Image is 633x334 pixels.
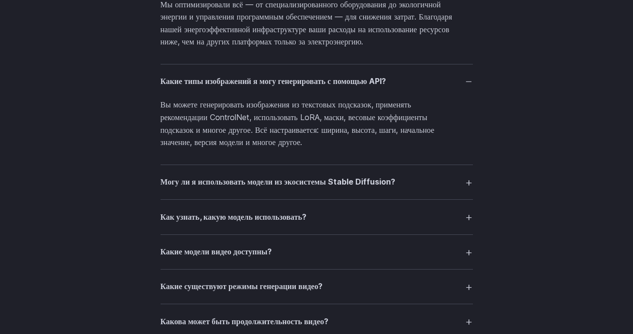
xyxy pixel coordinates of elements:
[161,281,323,291] font: Какие существуют режимы генерации видео?
[161,177,395,187] font: Могу ли я использовать модели из экосистемы Stable Diffusion?
[161,316,329,326] font: Какова может быть продолжительность видео?
[161,212,306,222] font: Как узнать, какую модель использовать?
[161,277,473,296] summary: Какие существуют режимы генерации видео?
[161,100,434,147] font: Вы можете генерировать изображения из текстовых подсказок, применять рекомендации ControlNet, исп...
[161,76,386,86] font: Какие типы изображений я могу генерировать с помощью API?
[161,312,473,331] summary: Какова может быть продолжительность видео?
[161,72,473,91] summary: Какие типы изображений я могу генерировать с помощью API?
[161,173,473,191] summary: Могу ли я использовать модели из экосистемы Stable Diffusion?
[161,247,272,256] font: Какие модели видео доступны?
[161,208,473,226] summary: Как узнать, какую модель использовать?
[161,243,473,261] summary: Какие модели видео доступны?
